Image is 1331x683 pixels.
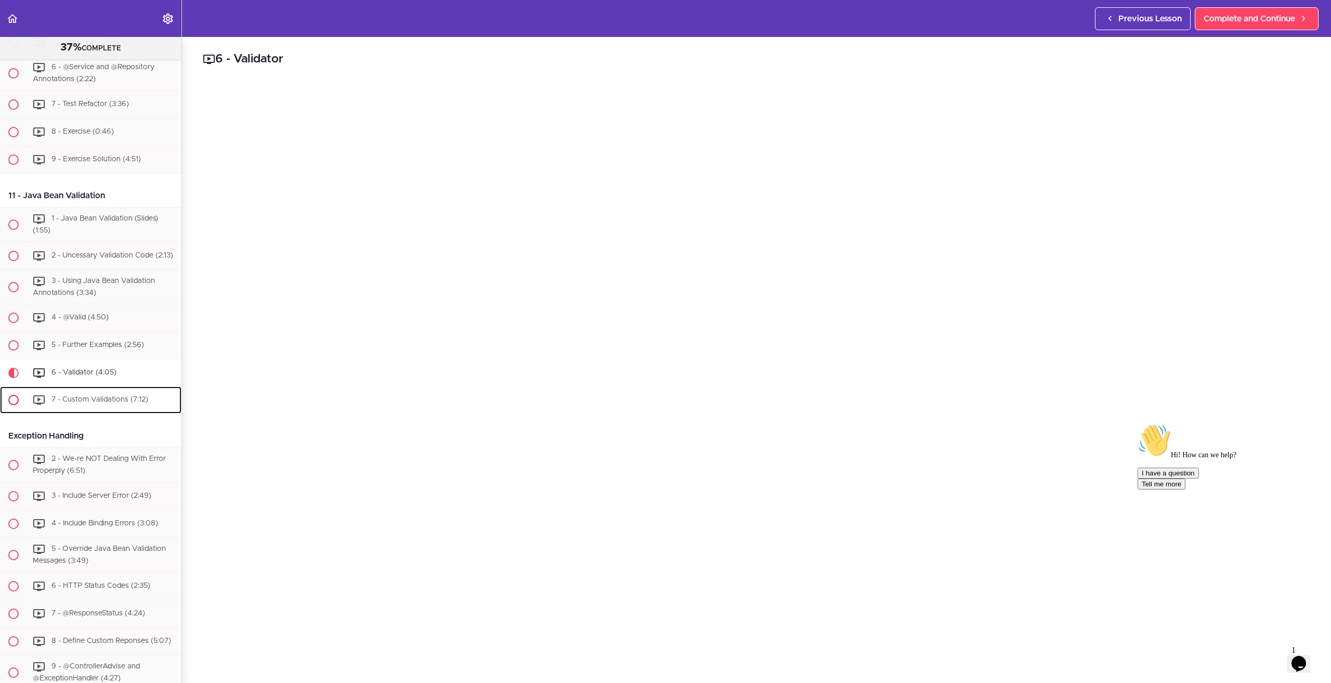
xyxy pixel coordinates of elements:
[4,4,191,70] div: 👋Hi! How can we help?I have a questionTell me more
[1204,12,1295,25] span: Complete and Continue
[51,396,148,404] span: 7 - Custom Validations (7:12)
[51,100,129,108] span: 7 - Test Refactor (3:36)
[51,156,141,163] span: 9 - Exercise Solution (4:51)
[4,59,52,70] button: Tell me more
[162,12,174,25] svg: Settings Menu
[51,369,116,377] span: 6 - Validator (4:05)
[6,12,19,25] svg: Back to course curriculum
[33,456,166,475] span: 2 - We-re NOT Dealing With Error Properply (6:51)
[1195,7,1319,30] a: Complete and Continue
[33,545,166,564] span: 5 - Override Java Bean Validation Messages (3:49)
[60,42,82,53] span: 37%
[51,342,144,349] span: 5 - Further Examples (2:56)
[51,128,114,135] span: 8 - Exercise (0:46)
[4,48,66,59] button: I have a question
[51,610,145,617] span: 7 - @ResponseStatus (4:24)
[51,492,151,499] span: 3 - Include Server Error (2:49)
[33,663,140,682] span: 9 - @ControllerAdvise and @ExceptionHandler (4:27)
[1133,420,1321,636] iframe: chat widget
[13,41,168,55] div: COMPLETE
[51,314,109,321] span: 4 - @Valid (4:50)
[51,252,173,259] span: 2 - Uncessary Validation Code (2:13)
[4,31,103,39] span: Hi! How can we help?
[33,64,154,83] span: 6 - @Service and @Repository Annotations (2:22)
[1118,12,1182,25] span: Previous Lesson
[51,520,158,527] span: 4 - Include Binding Errors (3:08)
[33,277,155,297] span: 3 - Using Java Bean Validation Annotations (3:34)
[33,215,158,234] span: 1 - Java Bean Validation (Slides) (1:55)
[51,637,171,645] span: 8 - Define Custom Reponses (5:07)
[51,582,150,589] span: 6 - HTTP Status Codes (2:35)
[4,4,37,37] img: :wave:
[1287,641,1321,673] iframe: chat widget
[203,50,1310,68] h2: 6 - Validator
[1095,7,1191,30] a: Previous Lesson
